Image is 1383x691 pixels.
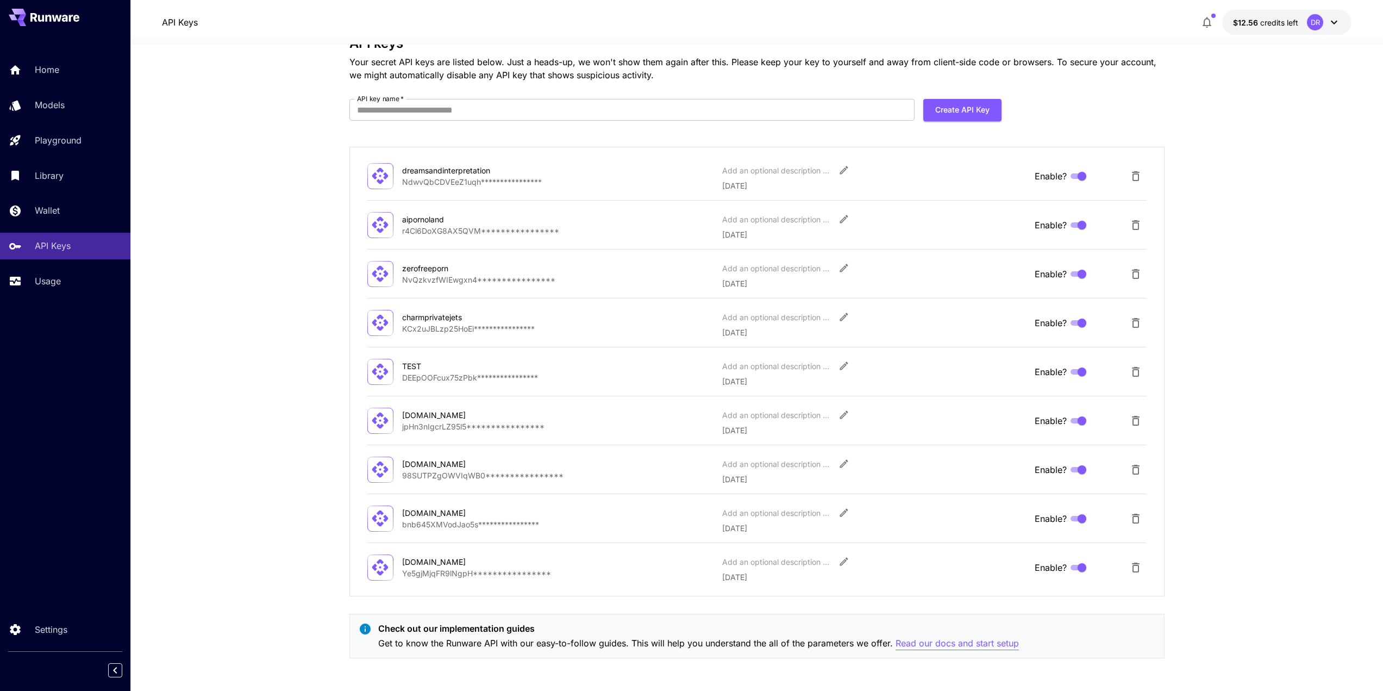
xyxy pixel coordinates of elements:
[722,458,831,470] div: Add an optional description or comment
[722,409,831,421] div: Add an optional description or comment
[722,312,831,323] div: Add an optional description or comment
[1260,18,1298,27] span: credits left
[1035,267,1067,281] span: Enable?
[722,360,831,372] div: Add an optional description or comment
[722,474,1025,485] p: [DATE]
[116,661,130,680] div: Collapse sidebar
[35,239,71,252] p: API Keys
[722,522,1025,534] p: [DATE]
[1307,14,1323,30] div: DR
[1125,214,1147,236] button: Delete API Key
[722,165,831,176] div: Add an optional description or comment
[162,16,198,29] nav: breadcrumb
[35,204,60,217] p: Wallet
[1035,414,1067,427] span: Enable?
[834,356,854,376] button: Edit
[162,16,198,29] a: API Keys
[1035,463,1067,476] span: Enable?
[722,556,831,568] div: Add an optional description or comment
[722,214,831,225] div: Add an optional description or comment
[402,360,511,372] div: TEST
[1125,410,1147,432] button: Delete API Key
[378,622,1019,635] p: Check out our implementation guides
[402,556,511,568] div: [DOMAIN_NAME]
[1035,512,1067,525] span: Enable?
[1125,165,1147,187] button: Delete API Key
[402,507,511,519] div: [DOMAIN_NAME]
[722,263,831,274] div: Add an optional description or comment
[834,258,854,278] button: Edit
[1233,17,1298,28] div: $12.56404
[35,63,59,76] p: Home
[1125,263,1147,285] button: Delete API Key
[722,376,1025,387] p: [DATE]
[722,425,1025,436] p: [DATE]
[402,409,511,421] div: [DOMAIN_NAME]
[357,94,404,103] label: API key name
[722,571,1025,583] p: [DATE]
[722,229,1025,240] p: [DATE]
[834,405,854,425] button: Edit
[722,507,831,519] div: Add an optional description or comment
[402,458,511,470] div: [DOMAIN_NAME]
[834,160,854,180] button: Edit
[1222,10,1351,35] button: $12.56404DR
[349,55,1165,82] p: Your secret API keys are listed below. Just a heads-up, we won't show them again after this. Plea...
[1125,312,1147,334] button: Delete API Key
[722,180,1025,191] p: [DATE]
[35,134,82,147] p: Playground
[834,503,854,522] button: Edit
[1035,170,1067,183] span: Enable?
[402,312,511,323] div: charmprivatejets
[35,169,64,182] p: Library
[834,454,854,474] button: Edit
[1233,18,1260,27] span: $12.56
[108,663,122,677] button: Collapse sidebar
[35,623,67,636] p: Settings
[1125,459,1147,481] button: Delete API Key
[402,165,511,176] div: dreamsandinterpretation
[834,307,854,327] button: Edit
[1035,365,1067,378] span: Enable?
[35,98,65,111] p: Models
[402,263,511,274] div: zerofreeporn
[834,552,854,571] button: Edit
[378,637,1019,650] p: Get to know the Runware API with our easy-to-follow guides. This will help you understand the all...
[1125,557,1147,578] button: Delete API Key
[1125,361,1147,383] button: Delete API Key
[402,214,511,225] div: aipornoland
[834,209,854,229] button: Edit
[1035,561,1067,574] span: Enable?
[923,99,1002,121] button: Create API Key
[35,275,61,288] p: Usage
[722,278,1025,289] p: [DATE]
[896,637,1019,650] button: Read our docs and start setup
[1035,219,1067,232] span: Enable?
[1035,316,1067,329] span: Enable?
[722,327,1025,338] p: [DATE]
[1125,508,1147,530] button: Delete API Key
